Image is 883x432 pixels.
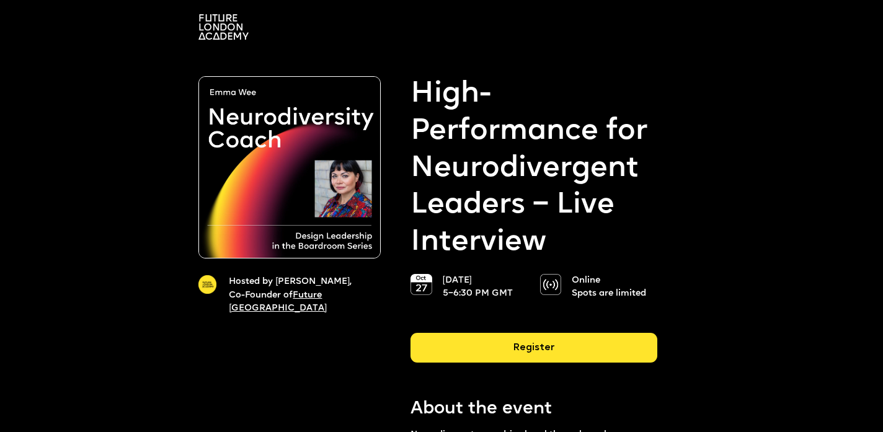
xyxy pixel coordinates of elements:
p: Hosted by [PERSON_NAME], Co-Founder of [229,275,365,315]
p: Online Spots are limited [572,274,649,301]
a: Register [410,333,657,372]
p: [DATE] 5–6:30 PM GMT [443,274,520,301]
strong: High-Performance for Neurodivergent Leaders – Live Interview [410,76,657,262]
div: Register [410,333,657,363]
img: A yellow circle with Future London Academy logo [198,275,216,293]
p: About the event [410,397,657,422]
img: A logo saying in 3 lines: Future London Academy [198,14,249,40]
